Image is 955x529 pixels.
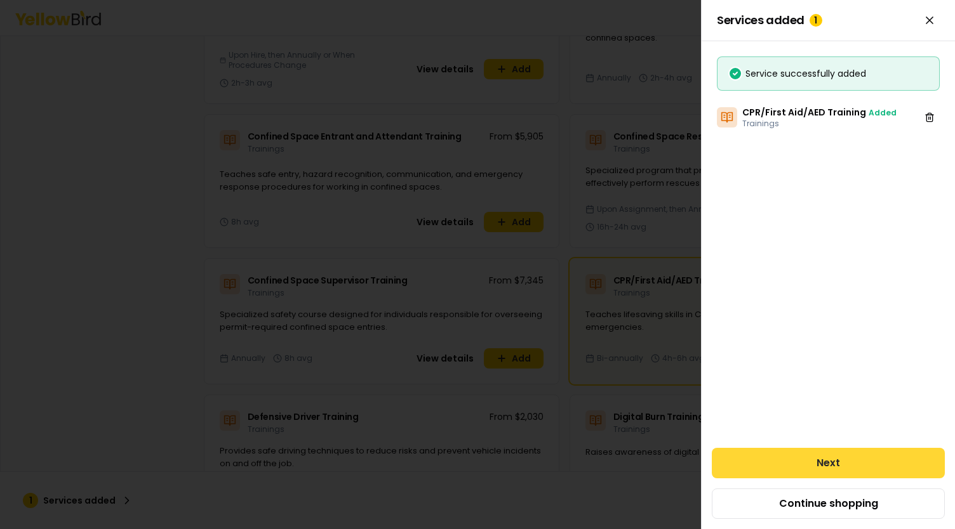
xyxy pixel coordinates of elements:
[810,14,822,27] div: 1
[869,107,897,118] span: Added
[717,14,822,27] span: Services added
[712,488,945,519] button: Continue shopping
[919,10,940,30] button: Close
[712,448,945,478] button: Next
[742,119,897,129] p: Trainings
[742,106,897,119] h3: CPR/First Aid/AED Training
[728,67,929,80] div: Service successfully added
